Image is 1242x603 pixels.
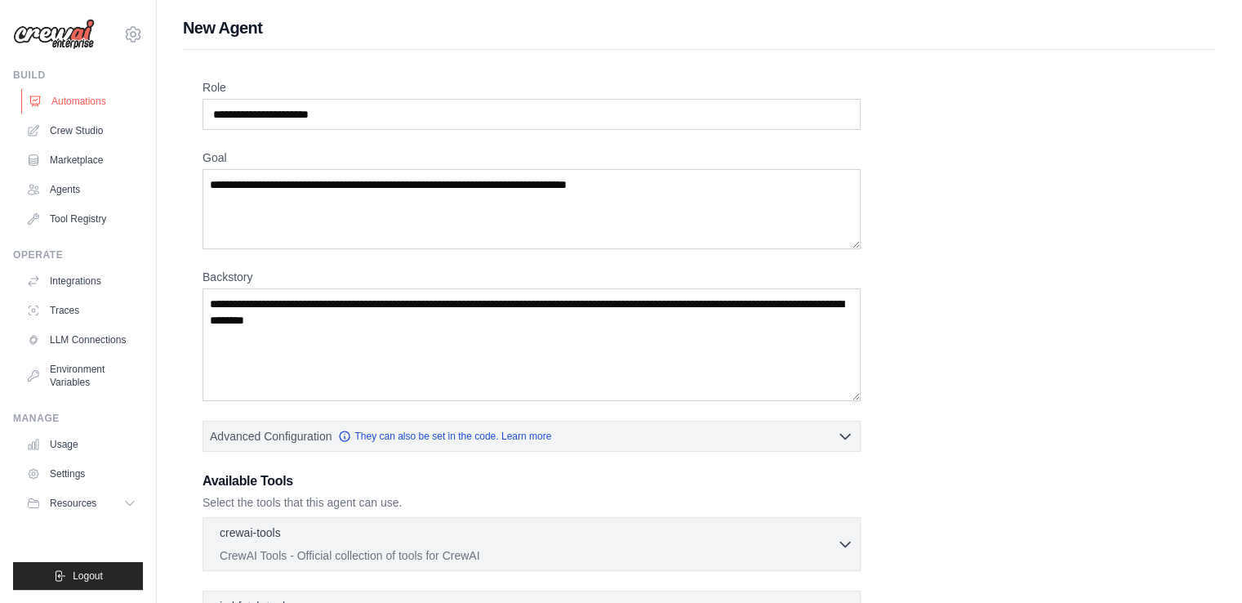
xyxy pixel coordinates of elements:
p: CrewAI Tools - Official collection of tools for CrewAI [220,547,837,564]
div: Operate [13,248,143,261]
a: Integrations [20,268,143,294]
span: Logout [73,569,103,583]
a: They can also be set in the code. Learn more [338,430,551,443]
button: Advanced Configuration They can also be set in the code. Learn more [203,422,860,451]
button: Resources [20,490,143,516]
h1: New Agent [183,16,1216,39]
label: Role [203,79,861,96]
p: Select the tools that this agent can use. [203,494,861,511]
a: Crew Studio [20,118,143,144]
div: Manage [13,412,143,425]
button: Logout [13,562,143,590]
label: Backstory [203,269,861,285]
a: Tool Registry [20,206,143,232]
div: Build [13,69,143,82]
a: Environment Variables [20,356,143,395]
a: LLM Connections [20,327,143,353]
span: Advanced Configuration [210,428,332,444]
a: Usage [20,431,143,458]
button: crewai-tools CrewAI Tools - Official collection of tools for CrewAI [210,525,853,564]
p: crewai-tools [220,525,281,541]
span: Resources [50,497,96,510]
a: Marketplace [20,147,143,173]
img: Logo [13,19,95,50]
a: Traces [20,297,143,324]
a: Agents [20,176,143,203]
h3: Available Tools [203,471,861,491]
a: Automations [21,88,145,114]
a: Settings [20,461,143,487]
label: Goal [203,150,861,166]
